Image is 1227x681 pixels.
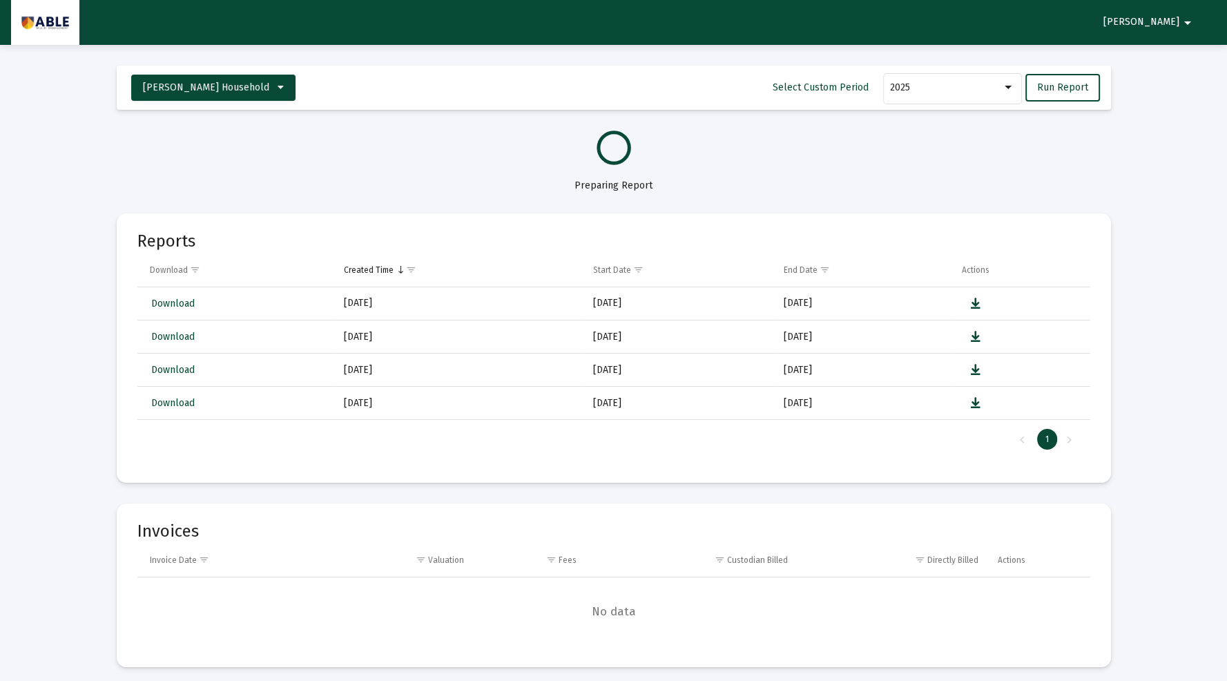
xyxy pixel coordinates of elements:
td: Column Actions [952,253,1090,287]
td: Column Start Date [583,253,773,287]
span: Show filter options for column 'Start Date' [633,265,644,275]
div: Invoice Date [150,555,197,566]
td: [DATE] [774,387,952,420]
span: Show filter options for column 'Download' [190,265,200,275]
span: Show filter options for column 'End Date' [820,265,830,275]
td: Column Valuation [320,544,474,577]
td: [DATE] [583,287,773,320]
span: Download [151,298,195,309]
div: Valuation [428,555,464,566]
td: [DATE] [583,354,773,387]
td: [DATE] [774,354,952,387]
mat-card-title: Reports [137,234,195,248]
div: Next Page [1058,429,1081,450]
div: Previous Page [1011,429,1034,450]
span: Show filter options for column 'Valuation' [416,555,426,565]
div: Custodian Billed [727,555,788,566]
span: Show filter options for column 'Fees' [546,555,557,565]
div: [DATE] [344,396,574,410]
td: [DATE] [774,320,952,354]
div: Data grid [137,544,1090,646]
td: [DATE] [774,287,952,320]
span: Run Report [1037,81,1088,93]
div: Start Date [593,265,631,276]
div: End Date [784,265,818,276]
td: [DATE] [583,387,773,420]
span: Show filter options for column 'Directly Billed' [915,555,925,565]
span: 2025 [890,81,910,93]
div: Page Navigation [137,420,1090,459]
mat-card-title: Invoices [137,524,199,538]
span: [PERSON_NAME] [1103,17,1179,28]
span: Download [151,331,195,343]
div: Preparing Report [117,165,1111,193]
div: Actions [962,265,989,276]
div: Fees [559,555,577,566]
span: Download [151,364,195,376]
td: Column Directly Billed [798,544,988,577]
div: Data grid [137,253,1090,459]
span: Download [151,397,195,409]
mat-icon: arrow_drop_down [1179,9,1196,37]
div: Actions [998,555,1025,566]
button: [PERSON_NAME] [1087,8,1212,36]
div: [DATE] [344,363,574,377]
div: Created Time [344,265,394,276]
td: [DATE] [583,320,773,354]
div: Download [150,265,188,276]
button: [PERSON_NAME] Household [131,75,296,101]
span: Select Custom Period [773,81,869,93]
img: Dashboard [21,9,69,37]
span: Show filter options for column 'Custodian Billed' [715,555,725,565]
td: Column Created Time [334,253,583,287]
div: [DATE] [344,330,574,344]
div: Directly Billed [927,555,978,566]
span: Show filter options for column 'Invoice Date' [199,555,209,565]
span: Show filter options for column 'Created Time' [406,265,416,275]
div: Page 1 [1037,429,1057,450]
span: No data [137,604,1090,620]
span: [PERSON_NAME] Household [143,81,269,93]
td: Column Invoice Date [137,544,320,577]
div: [DATE] [344,296,574,310]
button: Run Report [1025,74,1100,102]
td: Column End Date [774,253,952,287]
td: Column Actions [988,544,1090,577]
td: Column Fees [474,544,587,577]
td: Column Custodian Billed [586,544,797,577]
td: Column Download [137,253,335,287]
